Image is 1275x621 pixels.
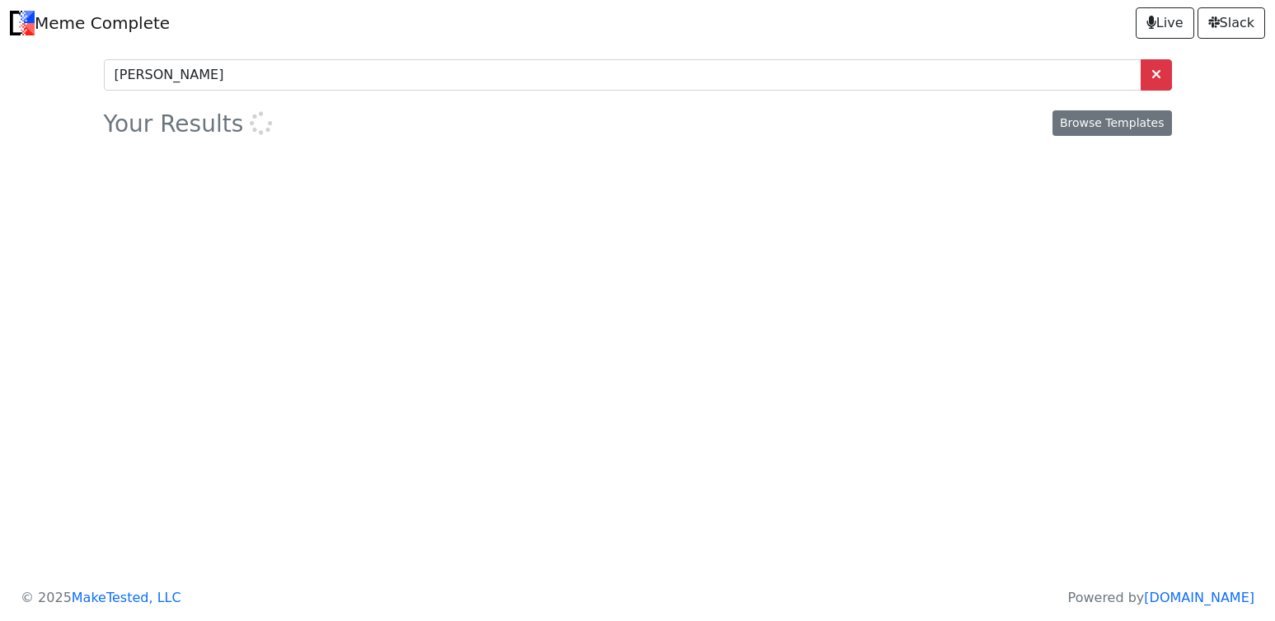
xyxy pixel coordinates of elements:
[10,7,170,40] a: Meme Complete
[1198,7,1265,39] a: Slack
[1208,13,1254,33] span: Slack
[72,590,181,605] a: MakeTested, LLC
[1052,110,1172,136] a: Browse Templates
[104,110,274,138] h3: Your Results
[1146,13,1184,33] span: Live
[1144,590,1254,605] a: [DOMAIN_NAME]
[104,59,1141,91] input: Begin typing to search for memes...
[1068,588,1254,608] p: Powered by
[21,588,181,608] p: © 2025
[1136,7,1194,39] a: Live
[10,11,35,35] img: Meme Complete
